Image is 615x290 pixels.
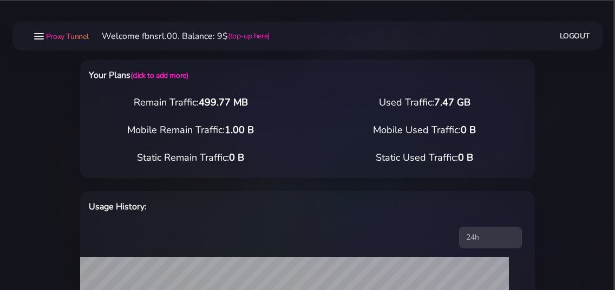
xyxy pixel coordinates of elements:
[46,31,89,42] span: Proxy Tunnel
[74,123,307,137] div: Mobile Remain Traffic:
[562,238,601,276] iframe: Webchat Widget
[74,150,307,165] div: Static Remain Traffic:
[130,70,188,81] a: (click to add more)
[74,95,307,110] div: Remain Traffic:
[434,96,470,109] span: 7.47 GB
[458,151,473,164] span: 0 B
[228,30,270,42] a: (top-up here)
[44,28,89,45] a: Proxy Tunnel
[307,150,541,165] div: Static Used Traffic:
[307,123,541,137] div: Mobile Used Traffic:
[560,26,590,46] a: Logout
[89,30,270,43] li: Welcome fbnsrl.00. Balance: 9$
[89,68,338,82] h6: Your Plans
[225,123,254,136] span: 1.00 B
[89,200,338,214] h6: Usage History:
[461,123,476,136] span: 0 B
[199,96,248,109] span: 499.77 MB
[229,151,244,164] span: 0 B
[307,95,541,110] div: Used Traffic:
